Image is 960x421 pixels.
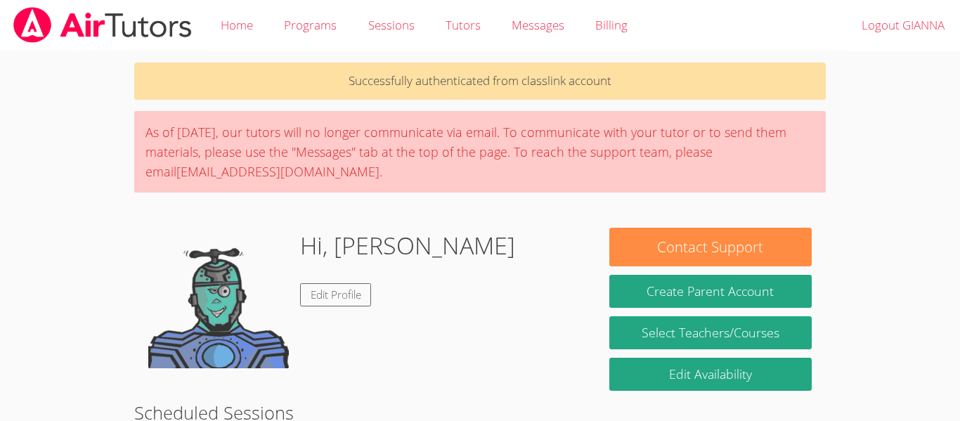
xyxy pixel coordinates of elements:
[512,17,564,33] span: Messages
[134,63,826,100] p: Successfully authenticated from classlink account
[134,111,826,193] div: As of [DATE], our tutors will no longer communicate via email. To communicate with your tutor or ...
[300,228,515,264] h1: Hi, [PERSON_NAME]
[609,275,812,308] button: Create Parent Account
[609,316,812,349] a: Select Teachers/Courses
[12,7,193,43] img: airtutors_banner-c4298cdbf04f3fff15de1276eac7730deb9818008684d7c2e4769d2f7ddbe033.png
[609,228,812,266] button: Contact Support
[609,358,812,391] a: Edit Availability
[300,283,372,306] a: Edit Profile
[148,228,289,368] img: default.png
